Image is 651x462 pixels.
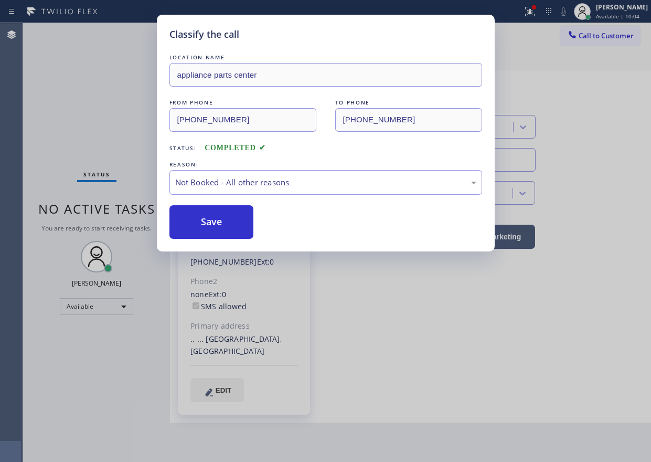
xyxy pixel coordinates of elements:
button: Save [169,205,254,239]
h5: Classify the call [169,27,239,41]
input: From phone [169,108,316,132]
input: To phone [335,108,482,132]
span: Status: [169,144,197,152]
div: Not Booked - All other reasons [175,176,476,188]
span: COMPLETED [205,144,265,152]
div: FROM PHONE [169,97,316,108]
div: LOCATION NAME [169,52,482,63]
div: REASON: [169,159,482,170]
div: TO PHONE [335,97,482,108]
